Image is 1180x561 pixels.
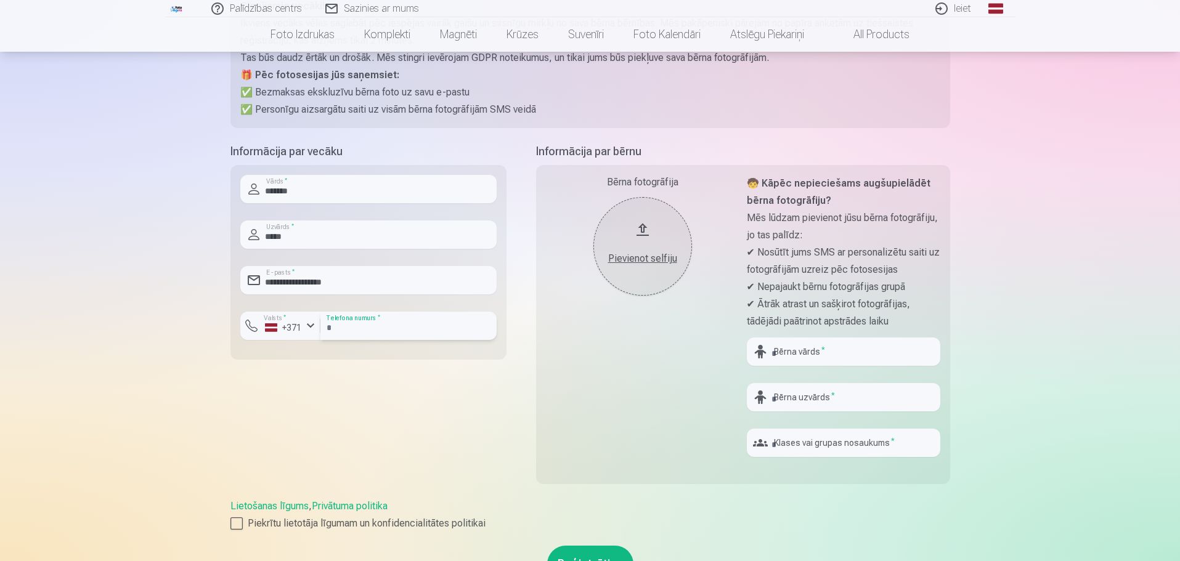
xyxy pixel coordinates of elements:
p: ✔ Nosūtīt jums SMS ar personalizētu saiti uz fotogrāfijām uzreiz pēc fotosesijas [747,244,940,278]
a: Foto izdrukas [256,17,349,52]
a: Komplekti [349,17,425,52]
a: Atslēgu piekariņi [715,17,819,52]
label: Piekrītu lietotāja līgumam un konfidencialitātes politikai [230,516,950,531]
a: Krūzes [492,17,553,52]
a: Privātuma politika [312,500,388,512]
div: Pievienot selfiju [606,251,680,266]
a: Foto kalendāri [619,17,715,52]
h5: Informācija par vecāku [230,143,507,160]
img: /fa1 [170,5,184,12]
h5: Informācija par bērnu [536,143,950,160]
p: ✅ Bezmaksas ekskluzīvu bērna foto uz savu e-pastu [240,84,940,101]
a: Lietošanas līgums [230,500,309,512]
div: Bērna fotogrāfija [546,175,739,190]
a: Magnēti [425,17,492,52]
div: +371 [265,321,302,334]
button: Valsts*+371 [240,312,320,340]
p: Tas būs daudz ērtāk un drošāk. Mēs stingri ievērojam GDPR noteikumus, un tikai jums būs piekļuve ... [240,49,940,67]
p: Mēs lūdzam pievienot jūsu bērna fotogrāfiju, jo tas palīdz: [747,209,940,244]
button: Pievienot selfiju [593,197,692,296]
label: Valsts [260,313,290,323]
p: ✔ Ātrāk atrast un sašķirot fotogrāfijas, tādējādi paātrinot apstrādes laiku [747,296,940,330]
a: Suvenīri [553,17,619,52]
div: , [230,499,950,531]
p: ✔ Nepajaukt bērnu fotogrāfijas grupā [747,278,940,296]
p: ✅ Personīgu aizsargātu saiti uz visām bērna fotogrāfijām SMS veidā [240,101,940,118]
strong: 🎁 Pēc fotosesijas jūs saņemsiet: [240,69,399,81]
strong: 🧒 Kāpēc nepieciešams augšupielādēt bērna fotogrāfiju? [747,177,930,206]
a: All products [819,17,924,52]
